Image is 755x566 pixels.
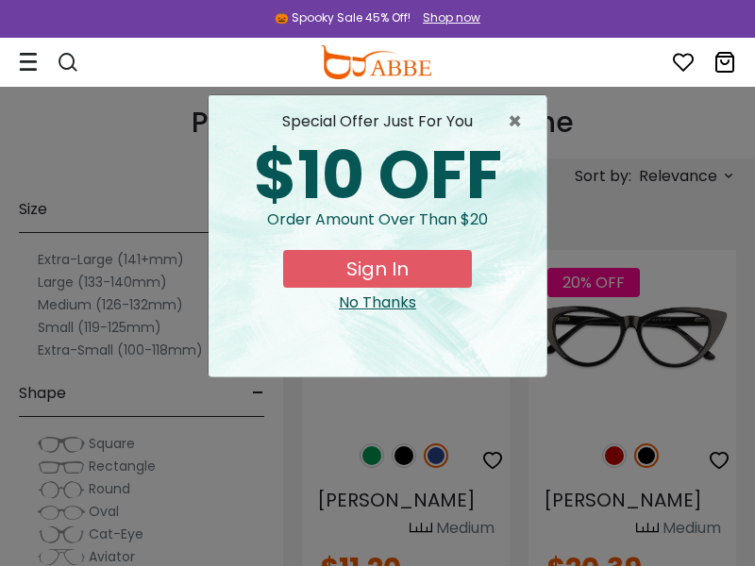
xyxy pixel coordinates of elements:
[224,291,531,314] div: Close
[320,45,431,79] img: abbeglasses.com
[508,110,531,133] button: Close
[275,9,411,26] div: 🎃 Spooky Sale 45% Off!
[413,9,480,25] a: Shop now
[224,110,531,133] div: special offer just for you
[423,9,480,26] div: Shop now
[224,208,531,250] div: Order amount over than $20
[224,142,531,208] div: $10 OFF
[283,250,472,288] button: Sign In
[508,110,531,133] span: ×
